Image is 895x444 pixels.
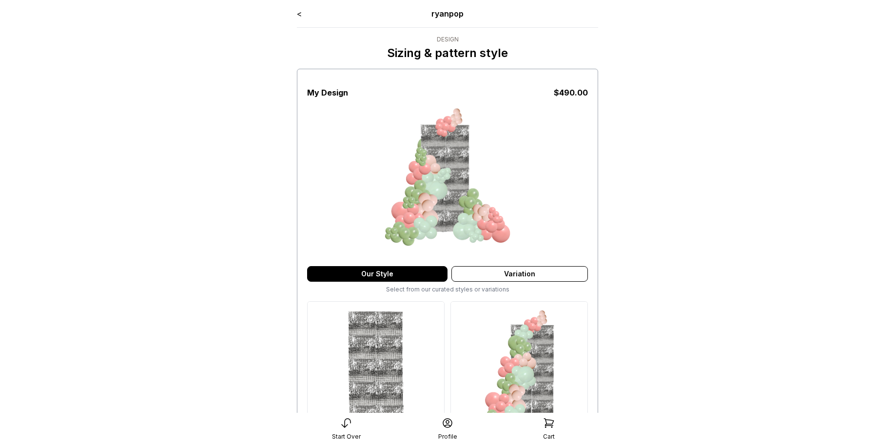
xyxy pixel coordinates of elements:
[357,8,538,19] div: ryanpop
[307,266,447,282] div: Our Style
[307,87,348,98] h3: My Design
[308,302,444,438] img: For Hire
[451,302,587,438] img: Simple
[370,98,525,254] img: Deluxe
[451,266,588,282] div: Variation
[438,433,457,441] div: Profile
[387,45,508,61] p: Sizing & pattern style
[543,433,555,441] div: Cart
[387,36,508,43] div: Design
[554,87,588,98] div: $ 490.00
[297,9,302,19] a: <
[332,433,361,441] div: Start Over
[307,286,588,293] div: Select from our curated styles or variations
